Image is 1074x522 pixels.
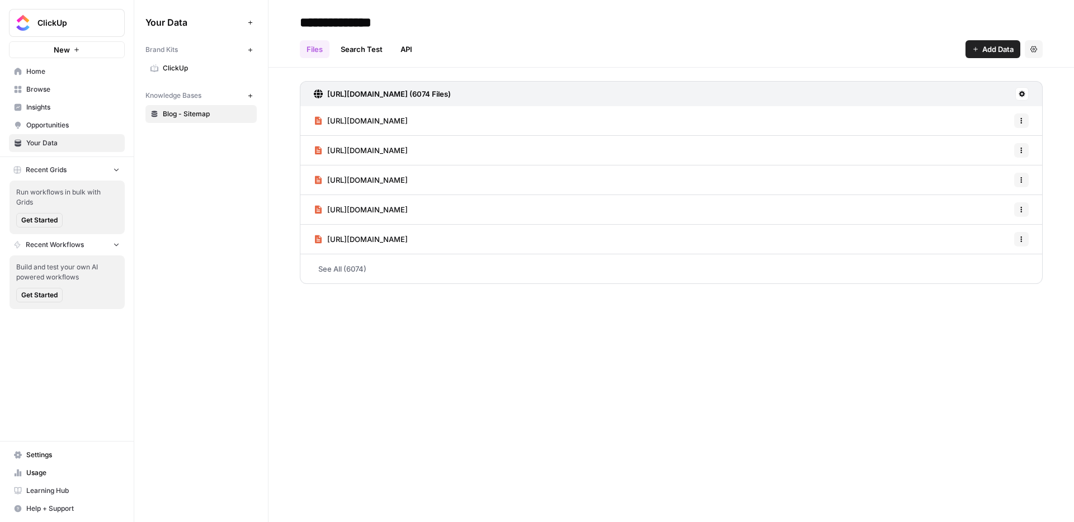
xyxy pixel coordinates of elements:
span: Build and test your own AI powered workflows [16,262,118,282]
a: [URL][DOMAIN_NAME] [314,165,408,194]
h3: [URL][DOMAIN_NAME] (6074 Files) [327,88,451,99]
a: Learning Hub [9,482,125,500]
button: New [9,41,125,58]
button: Get Started [16,288,63,302]
span: New [54,44,70,55]
span: Usage [26,468,120,478]
span: [URL][DOMAIN_NAME] [327,174,408,186]
a: Home [9,63,125,80]
span: Get Started [21,290,58,300]
span: Blog - Sitemap [163,109,252,119]
a: Usage [9,464,125,482]
span: [URL][DOMAIN_NAME] [327,115,408,126]
span: Browse [26,84,120,94]
button: Workspace: ClickUp [9,9,125,37]
span: [URL][DOMAIN_NAME] [327,234,408,245]
a: See All (6074) [300,254,1043,283]
a: [URL][DOMAIN_NAME] [314,106,408,135]
span: Knowledge Bases [145,91,201,101]
span: ClickUp [163,63,252,73]
a: Insights [9,98,125,116]
a: [URL][DOMAIN_NAME] [314,136,408,165]
span: Insights [26,102,120,112]
span: Your Data [145,16,243,29]
a: Files [300,40,329,58]
button: Add Data [965,40,1020,58]
a: Your Data [9,134,125,152]
span: [URL][DOMAIN_NAME] [327,145,408,156]
a: Search Test [334,40,389,58]
a: API [394,40,419,58]
span: Recent Workflows [26,240,84,250]
span: Recent Grids [26,165,67,175]
a: [URL][DOMAIN_NAME] [314,225,408,254]
button: Help + Support [9,500,125,518]
span: Home [26,67,120,77]
span: Add Data [982,44,1014,55]
span: Your Data [26,138,120,148]
a: [URL][DOMAIN_NAME] [314,195,408,224]
span: Help + Support [26,504,120,514]
span: [URL][DOMAIN_NAME] [327,204,408,215]
a: Blog - Sitemap [145,105,257,123]
a: Opportunities [9,116,125,134]
button: Get Started [16,213,63,227]
img: ClickUp Logo [13,13,33,33]
span: Learning Hub [26,486,120,496]
a: Browse [9,80,125,98]
a: Settings [9,446,125,464]
span: Settings [26,450,120,460]
a: ClickUp [145,59,257,77]
span: Opportunities [26,120,120,130]
button: Recent Grids [9,162,125,178]
span: Run workflows in bulk with Grids [16,187,118,207]
button: Recent Workflows [9,236,125,253]
span: Brand Kits [145,45,178,55]
span: Get Started [21,215,58,225]
span: ClickUp [37,17,105,29]
a: [URL][DOMAIN_NAME] (6074 Files) [314,82,451,106]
